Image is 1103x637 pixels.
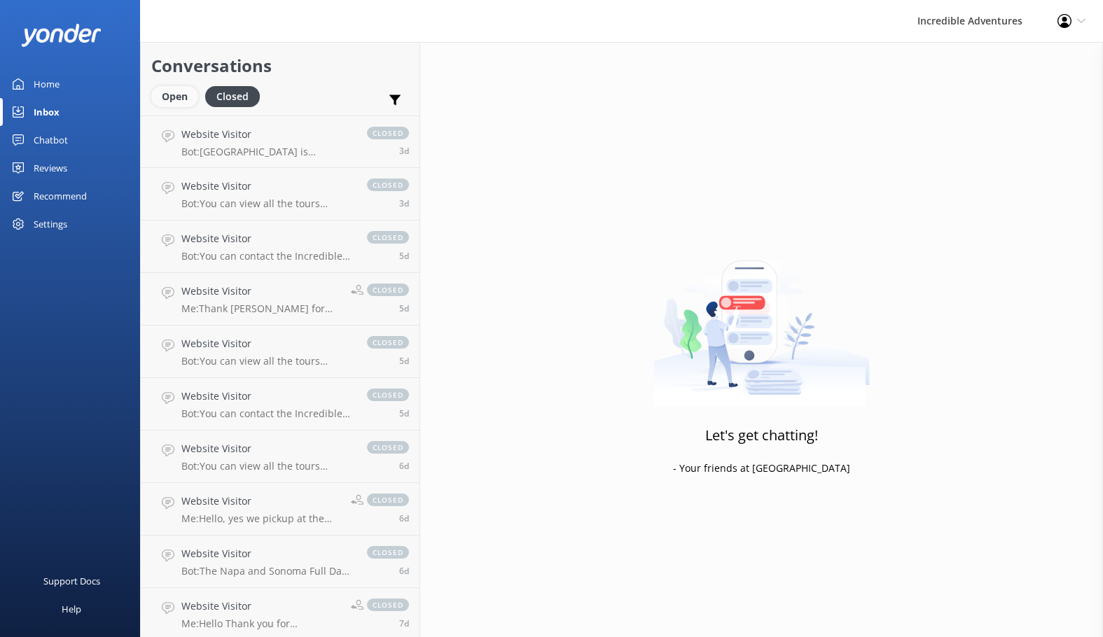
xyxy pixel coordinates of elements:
img: artwork of a man stealing a conversation from at giant smartphone [653,231,870,406]
h4: Website Visitor [181,127,353,142]
span: closed [367,493,409,506]
p: Bot: You can contact the Incredible Adventures team at [PHONE_NUMBER], or by emailing [EMAIL_ADDR... [181,407,353,420]
p: Bot: You can view all the tours offered by Incredible Adventures at this link: [URL][DOMAIN_NAME]. [181,460,353,472]
a: Website VisitorMe:Hello, yes we pickup at the [GEOGRAPHIC_DATA] for our [GEOGRAPHIC_DATA] Tours.c... [141,483,419,535]
a: Website VisitorBot:You can view all the tours offered by Incredible Adventures at this link: [URL... [141,430,419,483]
span: closed [367,546,409,559]
a: Website VisitorBot:You can contact the Incredible Adventures team at [PHONE_NUMBER], or by emaili... [141,378,419,430]
span: Oct 08 2025 08:16am (UTC -07:00) America/Los_Angeles [399,145,409,157]
span: Oct 04 2025 06:10pm (UTC -07:00) America/Los_Angeles [399,460,409,472]
span: closed [367,283,409,296]
p: Bot: [GEOGRAPHIC_DATA] is generally safe for tourists, but vigilance is required, especially rega... [181,146,353,158]
h3: Let's get chatting! [705,424,818,447]
div: Home [34,70,60,98]
p: Bot: You can contact the Incredible Adventures team at [PHONE_NUMBER], or by emailing [EMAIL_ADDR... [181,250,353,262]
div: Support Docs [43,567,100,595]
span: closed [367,178,409,191]
span: closed [367,441,409,454]
div: Recommend [34,182,87,210]
h2: Conversations [151,52,409,79]
div: Settings [34,210,67,238]
div: Chatbot [34,126,68,154]
div: Help [62,595,81,623]
span: Oct 06 2025 05:12am (UTC -07:00) America/Los_Angeles [399,355,409,367]
h4: Website Visitor [181,441,353,456]
p: Me: Thank [PERSON_NAME] for getting back to [GEOGRAPHIC_DATA]. We will proceed with the cancellat... [181,302,340,315]
div: Inbox [34,98,60,126]
span: Oct 04 2025 11:05am (UTC -07:00) America/Los_Angeles [399,617,409,629]
p: Bot: The Napa and Sonoma Full Day Wine Tasting Tour is 8 hours long. It provides door-to-door ser... [181,565,353,577]
span: Oct 04 2025 04:35pm (UTC -07:00) America/Los_Angeles [399,512,409,524]
a: Website VisitorBot:[GEOGRAPHIC_DATA] is generally safe for tourists, but vigilance is required, e... [141,115,419,168]
p: - Your friends at [GEOGRAPHIC_DATA] [673,461,850,476]
span: Oct 06 2025 10:06am (UTC -07:00) America/Los_Angeles [399,302,409,314]
p: Me: Hello Thank you for contacting Incredible Adventures. Right now instead of [PERSON_NAME][GEOG... [181,617,340,630]
div: Open [151,86,198,107]
a: Open [151,88,205,104]
p: Bot: You can view all the tours offered by Incredible Adventures at the following link: [URL][DOM... [181,197,353,210]
a: Website VisitorBot:You can view all the tours offered by Incredible Adventures at the following l... [141,325,419,378]
h4: Website Visitor [181,493,340,509]
span: Oct 04 2025 12:20pm (UTC -07:00) America/Los_Angeles [399,565,409,577]
span: closed [367,231,409,244]
a: Closed [205,88,267,104]
h4: Website Visitor [181,546,353,561]
div: Closed [205,86,260,107]
img: yonder-white-logo.png [21,24,102,47]
h4: Website Visitor [181,283,340,299]
p: Bot: You can view all the tours offered by Incredible Adventures at the following link: [URL][DOM... [181,355,353,367]
span: closed [367,127,409,139]
a: Website VisitorBot:You can view all the tours offered by Incredible Adventures at the following l... [141,168,419,220]
h4: Website Visitor [181,336,353,351]
span: closed [367,336,409,349]
p: Me: Hello, yes we pickup at the [GEOGRAPHIC_DATA] for our [GEOGRAPHIC_DATA] Tours. [181,512,340,525]
a: Website VisitorBot:You can contact the Incredible Adventures team at [PHONE_NUMBER], or by emaili... [141,220,419,273]
span: closed [367,388,409,401]
span: Oct 05 2025 10:53pm (UTC -07:00) America/Los_Angeles [399,407,409,419]
span: closed [367,598,409,611]
h4: Website Visitor [181,598,340,614]
h4: Website Visitor [181,388,353,404]
div: Reviews [34,154,67,182]
a: Website VisitorBot:The Napa and Sonoma Full Day Wine Tasting Tour is 8 hours long. It provides do... [141,535,419,588]
span: Oct 07 2025 04:35pm (UTC -07:00) America/Los_Angeles [399,197,409,209]
h4: Website Visitor [181,178,353,194]
a: Website VisitorMe:Thank [PERSON_NAME] for getting back to [GEOGRAPHIC_DATA]. We will proceed with... [141,273,419,325]
span: Oct 06 2025 11:00am (UTC -07:00) America/Los_Angeles [399,250,409,262]
h4: Website Visitor [181,231,353,246]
